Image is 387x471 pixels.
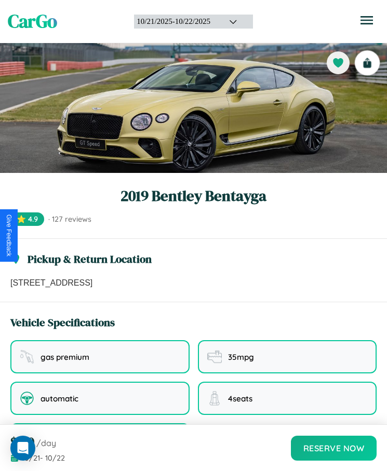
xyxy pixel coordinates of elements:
button: Reserve Now [291,436,377,461]
span: ⭐ 4.9 [10,212,44,226]
span: /day [36,438,56,448]
span: $ 140 [10,433,34,450]
h3: Pickup & Return Location [28,251,152,266]
span: gas premium [41,352,89,362]
div: Give Feedback [5,214,12,257]
p: [STREET_ADDRESS] [10,277,377,289]
span: automatic [41,394,78,403]
div: 10 / 21 / 2025 - 10 / 22 / 2025 [137,17,216,26]
img: seating [207,391,222,406]
span: 10 / 21 - 10 / 22 [22,453,65,463]
span: 35 mpg [228,352,254,362]
img: fuel type [20,349,34,364]
img: fuel efficiency [207,349,222,364]
span: 4 seats [228,394,252,403]
span: · 127 reviews [48,214,91,224]
h1: 2019 Bentley Bentayga [10,185,377,206]
div: Open Intercom Messenger [10,436,35,461]
h3: Vehicle Specifications [10,315,115,330]
span: CarGo [8,9,57,34]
